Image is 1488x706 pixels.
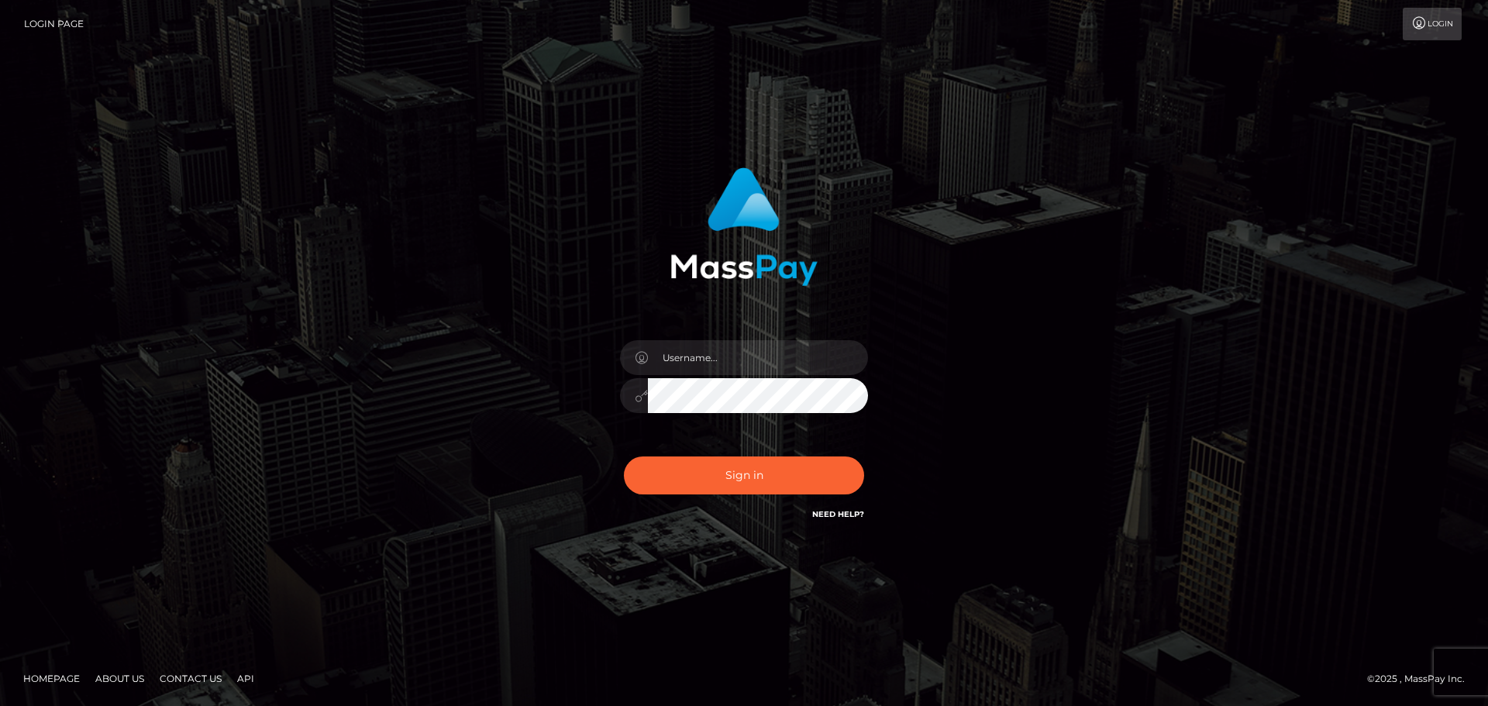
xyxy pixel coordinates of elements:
a: Homepage [17,666,86,691]
a: About Us [89,666,150,691]
input: Username... [648,340,868,375]
button: Sign in [624,456,864,494]
div: © 2025 , MassPay Inc. [1367,670,1476,687]
a: API [231,666,260,691]
a: Login Page [24,8,84,40]
a: Contact Us [153,666,228,691]
img: MassPay Login [670,167,818,286]
a: Login [1403,8,1462,40]
a: Need Help? [812,509,864,519]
